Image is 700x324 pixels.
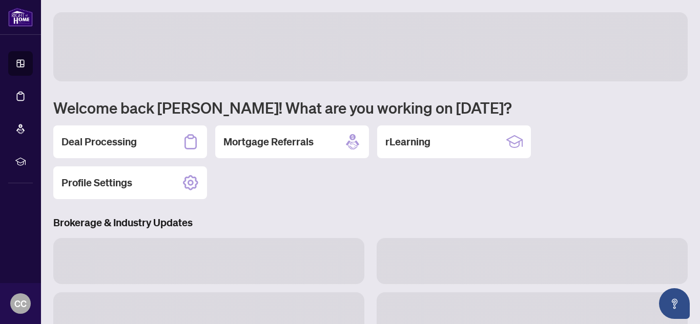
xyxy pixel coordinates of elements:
[14,296,27,311] span: CC
[53,98,688,117] h1: Welcome back [PERSON_NAME]! What are you working on [DATE]?
[8,8,33,27] img: logo
[53,215,688,230] h3: Brokerage & Industry Updates
[385,135,430,149] h2: rLearning
[61,135,137,149] h2: Deal Processing
[659,288,690,319] button: Open asap
[223,135,314,149] h2: Mortgage Referrals
[61,176,132,190] h2: Profile Settings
